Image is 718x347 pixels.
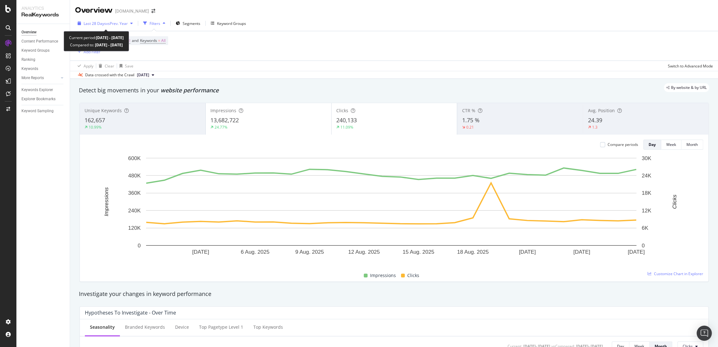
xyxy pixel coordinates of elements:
span: Last 28 Days [84,21,106,26]
button: Save [117,61,133,71]
button: Segments [173,18,203,28]
span: 162,657 [85,116,105,124]
div: Apply [84,63,93,69]
div: Switch to Advanced Mode [668,63,713,69]
div: Compare periods [608,142,638,147]
div: Explorer Bookmarks [21,96,56,102]
span: vs Prev. Year [106,21,128,26]
div: Day [649,142,656,147]
span: 240,133 [336,116,357,124]
span: Clicks [407,272,419,279]
div: Add Filter [84,49,100,55]
text: 480K [128,173,141,179]
div: Open Intercom Messenger [697,326,712,341]
span: Keywords [140,38,157,43]
text: 9 Aug. 2025 [295,249,324,255]
a: Explorer Bookmarks [21,96,65,102]
div: Keyword Groups [217,21,246,26]
div: Month [686,142,698,147]
div: Clear [105,63,114,69]
div: Keywords Explorer [21,87,53,93]
div: arrow-right-arrow-left [151,9,155,13]
a: Content Performance [21,38,65,45]
span: Impressions [370,272,396,279]
div: Ranking [21,56,35,63]
div: Top pagetype Level 1 [199,324,243,330]
div: 24.77% [215,124,227,130]
div: Overview [21,29,37,36]
span: Customize Chart in Explorer [654,271,703,276]
b: [DATE] - [DATE] [94,42,123,48]
div: Hypotheses to Investigate - Over Time [85,309,176,316]
div: Investigate your changes in keyword performance [79,290,709,298]
button: Day [643,140,661,150]
a: Keywords [21,66,65,72]
text: 18 Aug. 2025 [457,249,489,255]
div: Keyword Groups [21,47,50,54]
text: 240K [128,208,141,214]
a: Keyword Groups [21,47,65,54]
text: 360K [128,190,141,196]
text: 0 [138,242,141,248]
div: Compared to: [70,41,123,49]
div: Branded Keywords [125,324,165,330]
b: [DATE] - [DATE] [96,35,124,40]
a: Overview [21,29,65,36]
button: Apply [75,61,93,71]
div: Filters [150,21,160,26]
div: 0.21 [466,124,474,130]
div: Save [125,63,133,69]
button: Keyword Groups [208,18,249,28]
a: Ranking [21,56,65,63]
text: 24K [642,173,651,179]
span: Avg. Position [588,107,615,113]
span: 2025 Aug. 25th [137,72,149,78]
text: 18K [642,190,651,196]
text: 12K [642,208,651,214]
div: Keyword Sampling [21,108,54,114]
text: 15 Aug. 2025 [403,249,434,255]
span: All [161,36,166,45]
text: [DATE] [519,249,536,255]
a: Keywords Explorer [21,87,65,93]
span: 1.75 % [462,116,479,124]
text: 6 Aug. 2025 [241,249,269,255]
div: Analytics [21,5,65,11]
text: [DATE] [628,249,645,255]
div: Keywords [21,66,38,72]
span: By website & by URL [671,86,707,90]
a: Customize Chart in Explorer [648,271,703,276]
span: = [158,38,160,43]
button: Last 28 DaysvsPrev. Year [75,18,135,28]
div: RealKeywords [21,11,65,19]
button: Switch to Advanced Mode [665,61,713,71]
svg: A chart. [85,155,698,264]
div: Data crossed with the Crawl [85,72,134,78]
a: More Reports [21,75,59,81]
text: 30K [642,155,651,161]
div: 10.99% [89,124,102,130]
button: Week [661,140,681,150]
button: Add Filter [75,48,100,55]
button: Filters [141,18,168,28]
text: 600K [128,155,141,161]
span: Segments [183,21,200,26]
span: Unique Keywords [85,107,122,113]
div: Current period: [69,34,124,41]
div: More Reports [21,75,44,81]
button: [DATE] [134,71,157,79]
text: 6K [642,225,648,231]
div: Overview [75,5,113,16]
text: 12 Aug. 2025 [348,249,380,255]
div: [DOMAIN_NAME] [115,8,149,14]
text: [DATE] [573,249,590,255]
div: Device [175,324,189,330]
button: Month [681,140,703,150]
span: Clicks [336,107,348,113]
span: and [132,38,138,43]
div: Seasonality [90,324,115,330]
span: Impressions [210,107,236,113]
div: Week [666,142,676,147]
span: 13,682,722 [210,116,239,124]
